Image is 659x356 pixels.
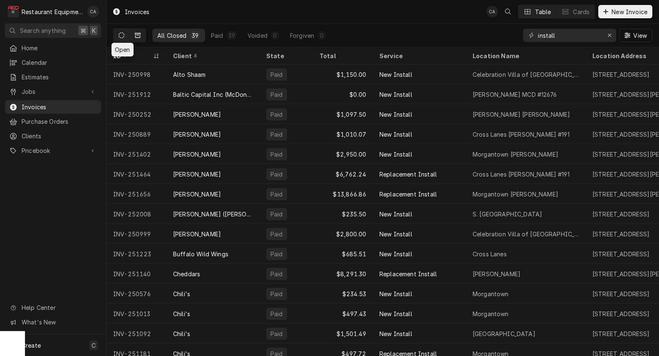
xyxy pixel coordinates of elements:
[22,73,97,81] span: Estimates
[5,85,101,98] a: Go to Jobs
[173,110,221,119] div: [PERSON_NAME]
[5,301,101,314] a: Go to Help Center
[107,244,166,264] div: INV-251223
[473,290,509,298] div: Morgantown
[538,29,600,42] input: Keyword search
[107,224,166,244] div: INV-250999
[107,204,166,224] div: INV-252008
[173,329,190,338] div: Chili's
[473,52,577,60] div: Location Name
[379,290,412,298] div: New Install
[632,31,649,40] span: View
[173,309,190,318] div: Chili's
[87,6,99,17] div: Chrissy Adams's Avatar
[248,31,268,40] div: Voided
[92,341,96,350] span: C
[20,26,66,35] span: Search anything
[107,64,166,84] div: INV-250998
[473,210,542,219] div: S. [GEOGRAPHIC_DATA]
[313,144,373,164] div: $2,950.00
[270,250,284,258] div: Paid
[270,130,284,139] div: Paid
[173,250,228,258] div: Buffalo Wild Wings
[379,110,412,119] div: New Install
[92,26,96,35] span: K
[598,5,652,18] button: New Invoice
[107,84,166,104] div: INV-251912
[107,164,166,184] div: INV-251464
[270,309,284,318] div: Paid
[22,58,97,67] span: Calendar
[501,5,515,18] button: Open search
[592,250,650,258] div: [STREET_ADDRESS]
[270,210,284,219] div: Paid
[473,90,557,99] div: [PERSON_NAME] MCD #12676
[270,329,284,338] div: Paid
[107,284,166,304] div: INV-250576
[313,84,373,104] div: $0.00
[5,41,101,55] a: Home
[473,110,570,119] div: [PERSON_NAME] [PERSON_NAME]
[192,31,198,40] div: 39
[5,144,101,157] a: Go to Pricebook
[5,100,101,114] a: Invoices
[379,190,437,199] div: Replacement Install
[7,6,19,17] div: R
[313,124,373,144] div: $1,010.07
[266,52,306,60] div: State
[107,324,166,344] div: INV-251092
[313,264,373,284] div: $8,291.30
[107,104,166,124] div: INV-250252
[22,117,97,126] span: Purchase Orders
[379,90,412,99] div: New Install
[573,7,590,16] div: Cards
[173,190,221,199] div: [PERSON_NAME]
[473,250,507,258] div: Cross Lanes
[211,31,223,40] div: Paid
[313,324,373,344] div: $1,501.49
[473,130,570,139] div: Cross Lanes [PERSON_NAME] #191
[173,52,251,60] div: Client
[313,224,373,244] div: $2,800.00
[270,70,284,79] div: Paid
[107,304,166,324] div: INV-251013
[486,6,498,17] div: Chrissy Adams's Avatar
[107,184,166,204] div: INV-251656
[379,270,437,278] div: Replacement Install
[535,7,551,16] div: Table
[313,244,373,264] div: $685.51
[379,250,412,258] div: New Install
[173,170,221,179] div: [PERSON_NAME]
[313,204,373,224] div: $235.50
[22,44,97,52] span: Home
[173,210,253,219] div: [PERSON_NAME] ([PERSON_NAME])
[173,290,190,298] div: Chili's
[173,230,221,238] div: [PERSON_NAME]
[486,6,498,17] div: CA
[173,70,206,79] div: Alto Shaam
[5,129,101,143] a: Clients
[473,150,558,159] div: Morgantown [PERSON_NAME]
[379,170,437,179] div: Replacement Install
[173,270,200,278] div: Cheddars
[270,230,284,238] div: Paid
[473,190,558,199] div: Morgantown [PERSON_NAME]
[107,264,166,284] div: INV-251140
[313,64,373,84] div: $1,150.00
[22,318,96,327] span: What's New
[603,29,616,42] button: Erase input
[313,104,373,124] div: $1,097.50
[228,31,235,40] div: 39
[80,26,86,35] span: ⌘
[87,6,99,17] div: CA
[313,164,373,184] div: $6,762.24
[592,290,650,298] div: [STREET_ADDRESS]
[379,150,412,159] div: New Install
[473,230,579,238] div: Celebration Villa of [GEOGRAPHIC_DATA]
[592,230,650,238] div: [STREET_ADDRESS]
[379,230,412,238] div: New Install
[319,31,324,40] div: 0
[5,70,101,84] a: Estimates
[313,304,373,324] div: $497.43
[5,56,101,69] a: Calendar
